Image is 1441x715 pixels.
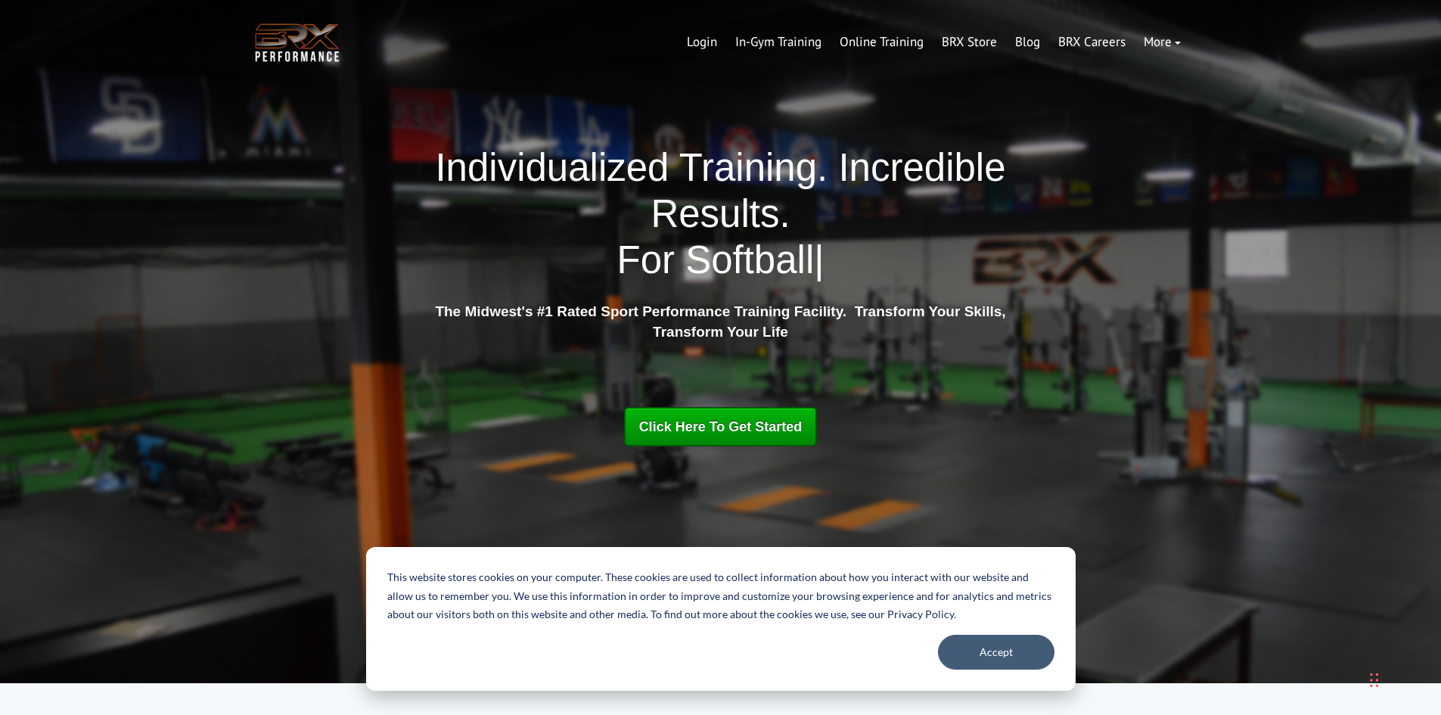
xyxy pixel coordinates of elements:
[430,145,1012,284] h1: Individualized Training. Incredible Results.
[435,303,1005,340] strong: The Midwest's #1 Rated Sport Performance Training Facility. Transform Your Skills, Transform Your...
[831,24,933,61] a: Online Training
[639,419,803,434] span: Click Here To Get Started
[678,24,1190,61] div: Navigation Menu
[678,24,726,61] a: Login
[814,238,824,281] span: |
[387,568,1054,624] p: This website stores cookies on your computer. These cookies are used to collect information about...
[1370,657,1379,703] div: Drag
[1006,24,1049,61] a: Blog
[933,24,1006,61] a: BRX Store
[726,24,831,61] a: In-Gym Training
[366,547,1076,691] div: Cookie banner
[938,635,1054,670] button: Accept
[1226,552,1441,715] iframe: Chat Widget
[624,407,818,446] a: Click Here To Get Started
[616,238,814,281] span: For Softball
[1049,24,1135,61] a: BRX Careers
[1135,24,1190,61] a: More
[252,20,343,66] img: BRX Transparent Logo-2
